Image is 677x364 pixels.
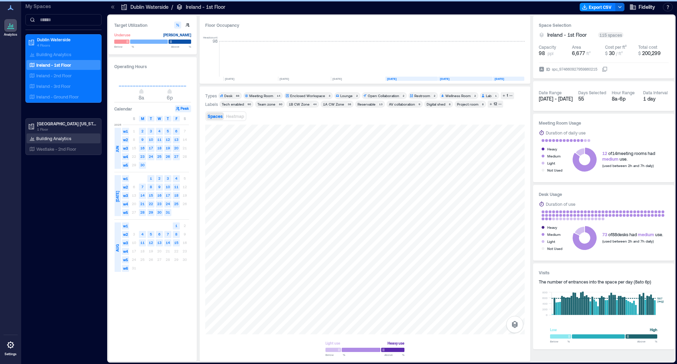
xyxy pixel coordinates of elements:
span: Above % [384,353,404,357]
text: 11 [140,240,145,245]
text: 12 [149,240,153,245]
div: 1 [506,93,509,99]
h3: Desk Usage [539,191,669,198]
span: w5 [122,162,129,169]
div: [PERSON_NAME] [163,31,191,38]
p: Ireland - 3rd Floor [36,83,71,89]
div: Capacity [539,44,556,50]
div: 2 [473,94,477,98]
div: Heavy use [388,340,404,347]
div: Days Selected [578,90,606,95]
div: Medium [547,231,561,238]
tspan: 0 [546,313,548,317]
text: 23 [140,154,145,159]
button: Export CSV [580,3,616,11]
p: Ireland - 2nd Floor [36,73,72,78]
span: W [158,116,161,121]
text: [DATE] [333,77,342,80]
div: 44 [312,102,318,106]
text: 24 [149,154,153,159]
span: F [176,116,177,121]
div: Team zone [257,102,275,107]
span: Below % [114,44,134,49]
div: Light [547,160,555,167]
div: Types [205,93,217,99]
span: Fidelity [639,4,655,11]
span: w4 [122,248,129,255]
span: w4 [122,201,129,208]
div: Heavy [547,145,557,153]
text: [DATE] [440,77,450,80]
span: T [167,116,169,121]
text: 19 [166,146,170,150]
div: 3 [327,94,331,98]
text: 11 [174,185,178,189]
span: 2025 [114,123,121,127]
div: High [650,326,657,333]
p: Ireland - 1st Floor [36,62,71,68]
div: Low [550,326,557,333]
div: The number of entrances into the space per day ( 8a to 6p ) [539,279,669,285]
text: 3 [150,129,152,133]
text: 13 [174,137,178,142]
p: 1 Floor [37,126,96,132]
text: [DATE] [225,77,234,80]
div: Restroom [414,93,430,98]
span: w5 [122,209,129,216]
span: 8a [139,95,144,101]
text: 22 [149,202,153,206]
span: w3 [122,192,129,199]
button: Peak [175,105,191,112]
div: Not Used [547,167,562,174]
div: Duration of daily use [546,129,586,136]
button: Heatmap [225,112,245,120]
span: w2 [122,184,129,191]
text: 30 [157,210,161,214]
span: ppl [548,50,554,56]
span: S [133,116,135,121]
text: [DATE] [280,77,289,80]
div: 1B CW Zone [289,102,310,107]
span: w2 [122,136,129,143]
span: 98 [539,50,545,57]
div: Not Used [547,245,562,252]
text: 4 [175,176,177,180]
text: 7 [167,232,169,236]
div: 90 [246,102,252,106]
span: ft² [586,51,591,56]
p: Building Analytics [36,136,71,141]
tspan: 600 [542,296,548,300]
text: 10 [149,137,153,142]
text: 23 [157,202,161,206]
span: / ft² [616,51,623,56]
div: 1 day [643,95,669,102]
div: Hour Range [612,90,635,95]
div: Digital shed [427,102,445,107]
h3: Target Utilization [114,22,191,29]
div: Lab [486,93,492,98]
div: Data Interval [643,90,668,95]
text: 7 [141,185,144,189]
span: 30 [609,50,615,56]
text: 12 [166,137,170,142]
div: Labels [205,101,218,107]
text: 17 [149,146,153,150]
div: Project room [457,102,478,107]
tspan: 200 [542,308,548,311]
div: 88 [234,94,240,98]
span: w5 [122,256,129,263]
div: Meeting Room [249,93,273,98]
span: w1 [122,175,129,182]
div: 8a - 6p [612,95,638,102]
div: of 14 meeting rooms had use. [602,150,655,162]
text: 18 [174,193,178,197]
div: Total cost [638,44,657,50]
text: 11 [157,137,161,142]
text: 16 [140,146,145,150]
text: 8 [150,185,152,189]
div: 38 [346,102,352,106]
text: 27 [174,154,178,159]
span: 6,677 [572,50,585,56]
span: 6p [167,95,173,101]
span: 200,299 [642,50,661,56]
